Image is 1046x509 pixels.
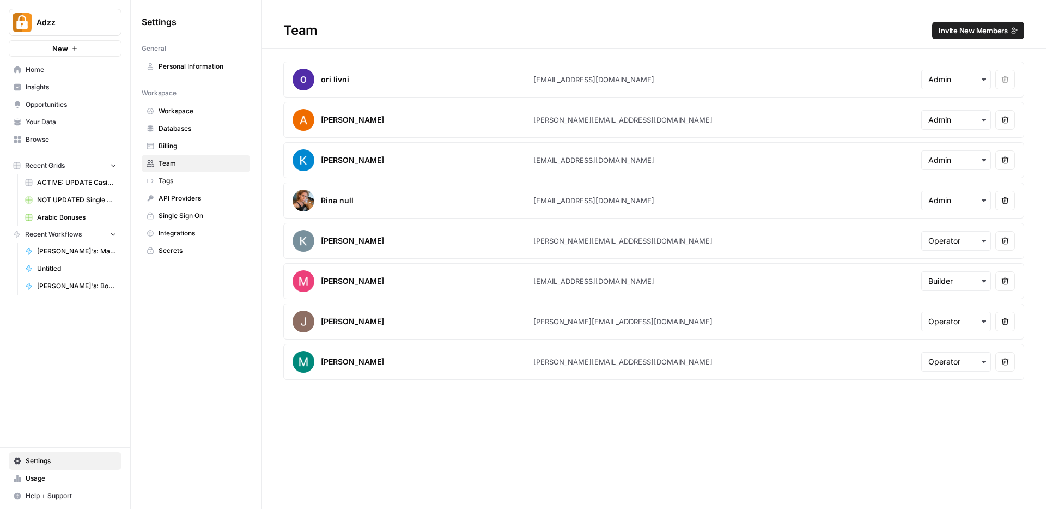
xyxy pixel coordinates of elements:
[533,74,654,85] div: [EMAIL_ADDRESS][DOMAIN_NAME]
[9,40,121,57] button: New
[20,243,121,260] a: [PERSON_NAME]'s: MasterFlow CasinosHub
[928,276,984,287] input: Builder
[37,178,117,187] span: ACTIVE: UPDATE Casino Reviews
[932,22,1024,39] button: Invite New Members
[533,356,713,367] div: [PERSON_NAME][EMAIL_ADDRESS][DOMAIN_NAME]
[159,246,245,256] span: Secrets
[26,100,117,110] span: Opportunities
[20,277,121,295] a: [PERSON_NAME]'s: Bonuses Search
[293,149,314,171] img: avatar
[321,235,384,246] div: [PERSON_NAME]
[293,351,314,373] img: avatar
[159,211,245,221] span: Single Sign On
[20,209,121,226] a: Arabic Bonuses
[25,161,65,171] span: Recent Grids
[533,235,713,246] div: [PERSON_NAME][EMAIL_ADDRESS][DOMAIN_NAME]
[20,191,121,209] a: NOT UPDATED Single Bonus Creation
[9,487,121,505] button: Help + Support
[293,230,314,252] img: avatar
[321,114,384,125] div: [PERSON_NAME]
[25,229,82,239] span: Recent Workflows
[9,131,121,148] a: Browse
[142,155,250,172] a: Team
[142,137,250,155] a: Billing
[142,242,250,259] a: Secrets
[293,109,314,131] img: avatar
[9,452,121,470] a: Settings
[142,15,177,28] span: Settings
[142,102,250,120] a: Workspace
[9,157,121,174] button: Recent Grids
[142,225,250,242] a: Integrations
[928,316,984,327] input: Operator
[142,44,166,53] span: General
[142,120,250,137] a: Databases
[26,474,117,483] span: Usage
[159,176,245,186] span: Tags
[26,456,117,466] span: Settings
[142,172,250,190] a: Tags
[37,281,117,291] span: [PERSON_NAME]'s: Bonuses Search
[321,195,354,206] div: Rina null
[9,61,121,78] a: Home
[37,246,117,256] span: [PERSON_NAME]'s: MasterFlow CasinosHub
[533,316,713,327] div: [PERSON_NAME][EMAIL_ADDRESS][DOMAIN_NAME]
[159,106,245,116] span: Workspace
[9,9,121,36] button: Workspace: Adzz
[20,260,121,277] a: Untitled
[533,114,713,125] div: [PERSON_NAME][EMAIL_ADDRESS][DOMAIN_NAME]
[26,82,117,92] span: Insights
[928,74,984,85] input: Admin
[9,470,121,487] a: Usage
[159,228,245,238] span: Integrations
[159,193,245,203] span: API Providers
[293,311,314,332] img: avatar
[321,356,384,367] div: [PERSON_NAME]
[533,195,654,206] div: [EMAIL_ADDRESS][DOMAIN_NAME]
[20,174,121,191] a: ACTIVE: UPDATE Casino Reviews
[928,155,984,166] input: Admin
[37,213,117,222] span: Arabic Bonuses
[13,13,32,32] img: Adzz Logo
[9,113,121,131] a: Your Data
[9,96,121,113] a: Opportunities
[939,25,1008,36] span: Invite New Members
[928,195,984,206] input: Admin
[321,74,349,85] div: ori livni
[9,78,121,96] a: Insights
[159,159,245,168] span: Team
[321,276,384,287] div: [PERSON_NAME]
[928,114,984,125] input: Admin
[26,117,117,127] span: Your Data
[26,491,117,501] span: Help + Support
[26,65,117,75] span: Home
[159,141,245,151] span: Billing
[293,270,314,292] img: avatar
[142,88,177,98] span: Workspace
[159,124,245,134] span: Databases
[142,190,250,207] a: API Providers
[533,155,654,166] div: [EMAIL_ADDRESS][DOMAIN_NAME]
[293,190,314,211] img: avatar
[37,195,117,205] span: NOT UPDATED Single Bonus Creation
[261,22,1046,39] div: Team
[928,356,984,367] input: Operator
[533,276,654,287] div: [EMAIL_ADDRESS][DOMAIN_NAME]
[321,155,384,166] div: [PERSON_NAME]
[159,62,245,71] span: Personal Information
[9,226,121,243] button: Recent Workflows
[26,135,117,144] span: Browse
[293,69,314,90] img: avatar
[52,43,68,54] span: New
[321,316,384,327] div: [PERSON_NAME]
[142,58,250,75] a: Personal Information
[37,17,102,28] span: Adzz
[37,264,117,274] span: Untitled
[928,235,984,246] input: Operator
[142,207,250,225] a: Single Sign On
